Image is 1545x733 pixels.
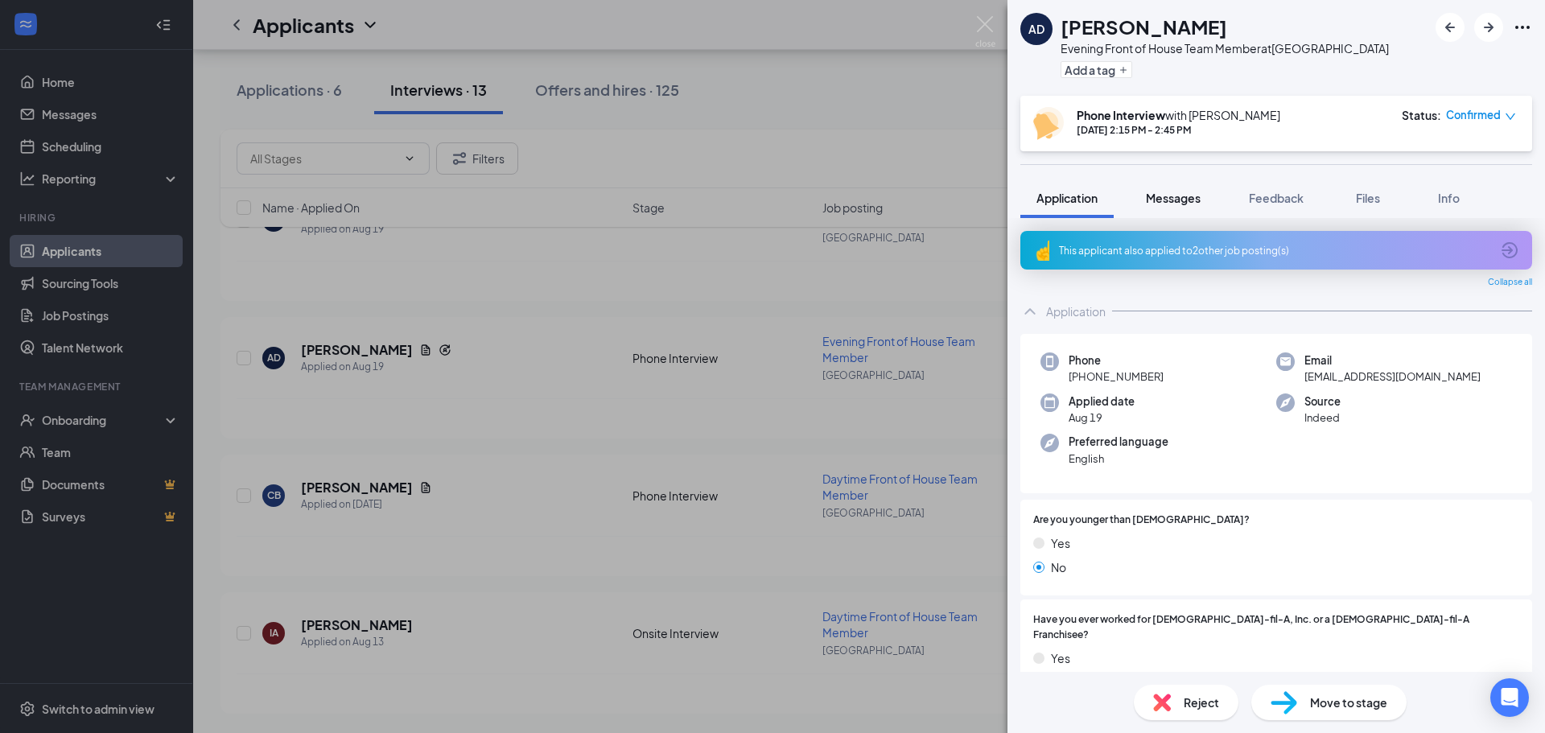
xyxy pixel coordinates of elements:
div: Evening Front of House Team Member at [GEOGRAPHIC_DATA] [1061,40,1389,56]
span: Yes [1051,649,1070,667]
span: [EMAIL_ADDRESS][DOMAIN_NAME] [1304,369,1481,385]
span: Are you younger than [DEMOGRAPHIC_DATA]? [1033,513,1250,528]
span: Source [1304,393,1341,410]
div: Status : [1402,107,1441,123]
span: Confirmed [1446,107,1501,123]
span: Collapse all [1488,276,1532,289]
span: Application [1036,191,1098,205]
span: Yes [1051,534,1070,552]
span: down [1505,111,1516,122]
b: Phone Interview [1077,108,1165,122]
button: ArrowRight [1474,13,1503,42]
button: PlusAdd a tag [1061,61,1132,78]
span: Files [1356,191,1380,205]
span: Phone [1069,352,1164,369]
svg: ArrowCircle [1500,241,1519,260]
h1: [PERSON_NAME] [1061,13,1227,40]
button: ArrowLeftNew [1436,13,1465,42]
svg: ArrowLeftNew [1440,18,1460,37]
div: [DATE] 2:15 PM - 2:45 PM [1077,123,1280,137]
span: Messages [1146,191,1201,205]
span: Preferred language [1069,434,1168,450]
div: AD [1028,21,1044,37]
svg: Ellipses [1513,18,1532,37]
span: Applied date [1069,393,1135,410]
span: Reject [1184,694,1219,711]
span: Have you ever worked for [DEMOGRAPHIC_DATA]-fil-A, Inc. or a [DEMOGRAPHIC_DATA]-fil-A Franchisee? [1033,612,1519,643]
span: Move to stage [1310,694,1387,711]
svg: Plus [1119,65,1128,75]
span: Info [1438,191,1460,205]
span: No [1051,558,1066,576]
span: Feedback [1249,191,1304,205]
span: Indeed [1304,410,1341,426]
div: Application [1046,303,1106,319]
div: with [PERSON_NAME] [1077,107,1280,123]
svg: ArrowRight [1479,18,1498,37]
span: Email [1304,352,1481,369]
span: [PHONE_NUMBER] [1069,369,1164,385]
div: Open Intercom Messenger [1490,678,1529,717]
span: Aug 19 [1069,410,1135,426]
svg: ChevronUp [1020,302,1040,321]
div: This applicant also applied to 2 other job posting(s) [1059,244,1490,257]
span: English [1069,451,1168,467]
